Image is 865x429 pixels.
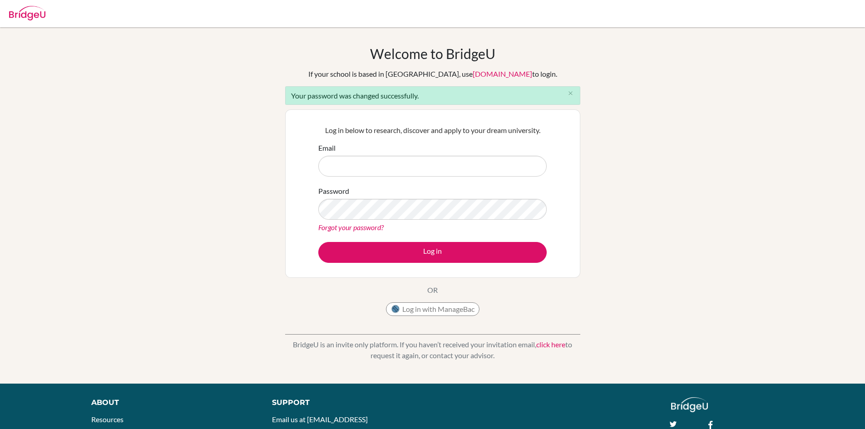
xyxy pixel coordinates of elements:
[386,302,479,316] button: Log in with ManageBac
[318,186,349,197] label: Password
[427,285,438,296] p: OR
[285,86,580,105] div: Your password was changed successfully.
[562,87,580,100] button: Close
[536,340,565,349] a: click here
[285,339,580,361] p: BridgeU is an invite only platform. If you haven’t received your invitation email, to request it ...
[91,415,124,424] a: Resources
[671,397,708,412] img: logo_white@2x-f4f0deed5e89b7ecb1c2cc34c3e3d731f90f0f143d5ea2071677605dd97b5244.png
[308,69,557,79] div: If your school is based in [GEOGRAPHIC_DATA], use to login.
[9,6,45,20] img: Bridge-U
[370,45,495,62] h1: Welcome to BridgeU
[318,242,547,263] button: Log in
[272,397,422,408] div: Support
[91,397,252,408] div: About
[473,69,532,78] a: [DOMAIN_NAME]
[318,143,336,153] label: Email
[318,125,547,136] p: Log in below to research, discover and apply to your dream university.
[567,90,574,97] i: close
[318,223,384,232] a: Forgot your password?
